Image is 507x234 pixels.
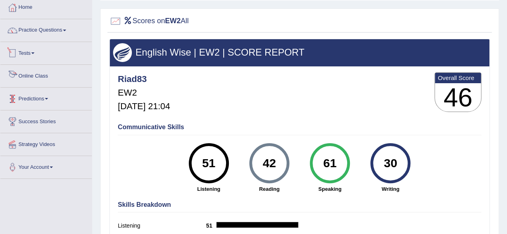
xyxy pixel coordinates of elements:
img: wings.png [113,43,132,62]
strong: Speaking [303,185,356,193]
a: Your Account [0,156,92,176]
a: Practice Questions [0,19,92,39]
div: 61 [315,146,344,180]
div: 42 [255,146,284,180]
h5: EW2 [118,88,170,98]
a: Predictions [0,88,92,108]
a: Strategy Videos [0,133,92,153]
div: 30 [376,146,405,180]
h4: Riad83 [118,74,170,84]
b: 51 [206,222,216,229]
h4: Skills Breakdown [118,201,481,208]
a: Success Stories [0,110,92,130]
div: 51 [194,146,223,180]
a: Tests [0,42,92,62]
strong: Writing [364,185,417,193]
h2: Scores on All [109,15,189,27]
strong: Reading [243,185,295,193]
h3: 46 [435,83,481,112]
b: Overall Score [438,74,478,81]
h3: English Wise | EW2 | SCORE REPORT [113,47,486,58]
label: Listening [118,222,206,230]
b: EW2 [165,17,181,25]
a: Online Class [0,65,92,85]
h5: [DATE] 21:04 [118,102,170,111]
h4: Communicative Skills [118,124,481,131]
strong: Listening [182,185,235,193]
